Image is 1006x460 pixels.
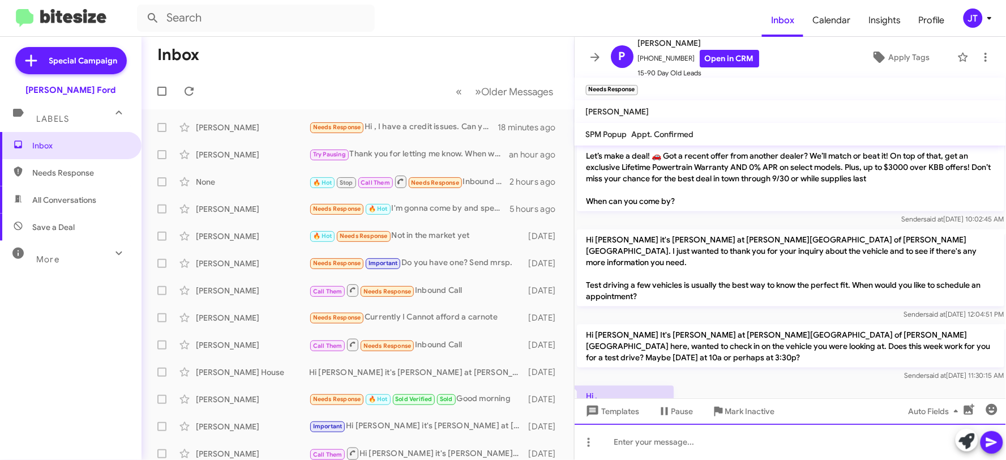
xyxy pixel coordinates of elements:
[525,285,565,296] div: [DATE]
[638,67,759,79] span: 15-90 Day Old Leads
[638,50,759,67] span: [PHONE_NUMBER]
[196,339,309,351] div: [PERSON_NAME]
[363,342,412,350] span: Needs Response
[361,179,390,186] span: Call Them
[196,312,309,323] div: [PERSON_NAME]
[309,257,525,270] div: Do you have one? Send mrsp.
[196,448,309,459] div: [PERSON_NAME]
[954,8,994,28] button: JT
[964,8,983,28] div: JT
[450,80,560,103] nav: Page navigation example
[313,179,332,186] span: 🔥 Hot
[196,367,309,378] div: [PERSON_NAME] House
[313,395,361,403] span: Needs Response
[157,46,199,64] h1: Inbox
[309,121,498,134] div: Hi , I have a credit issues. Can you help me?
[32,167,129,178] span: Needs Response
[309,393,525,406] div: Good morning
[904,371,1004,380] span: Sender [DATE] 11:30:15 AM
[196,122,309,133] div: [PERSON_NAME]
[586,85,638,95] small: Needs Response
[476,84,482,99] span: »
[450,80,469,103] button: Previous
[313,314,361,321] span: Needs Response
[137,5,375,32] input: Search
[36,114,69,124] span: Labels
[926,371,946,380] span: said at
[49,55,118,66] span: Special Campaign
[510,176,564,188] div: 2 hours ago
[32,222,75,233] span: Save a Deal
[196,231,309,242] div: [PERSON_NAME]
[909,401,963,421] span: Auto Fields
[196,394,309,405] div: [PERSON_NAME]
[632,129,694,139] span: Appt. Confirmed
[369,205,388,212] span: 🔥 Hot
[619,48,626,66] span: P
[196,149,309,160] div: [PERSON_NAME]
[900,401,972,421] button: Auto Fields
[586,107,649,117] span: [PERSON_NAME]
[584,401,640,421] span: Templates
[313,423,343,430] span: Important
[725,401,775,421] span: Mark Inactive
[309,420,525,433] div: Hi [PERSON_NAME] it's [PERSON_NAME] at [PERSON_NAME][GEOGRAPHIC_DATA] of [PERSON_NAME][GEOGRAPHIC...
[309,367,525,378] div: Hi [PERSON_NAME] it's [PERSON_NAME] at [PERSON_NAME][GEOGRAPHIC_DATA] of [PERSON_NAME][GEOGRAPHIC...
[901,215,1004,223] span: Sender [DATE] 10:02:45 AM
[848,47,952,67] button: Apply Tags
[577,386,674,429] p: Hi , I have a credit issues. Can you help me?
[577,325,1004,368] p: Hi [PERSON_NAME] It's [PERSON_NAME] at [PERSON_NAME][GEOGRAPHIC_DATA] of [PERSON_NAME][GEOGRAPHIC...
[309,338,525,352] div: Inbound Call
[671,401,694,421] span: Pause
[363,288,412,295] span: Needs Response
[313,451,343,458] span: Call Them
[577,112,1004,211] p: Hi [PERSON_NAME] it's [PERSON_NAME], General Manager at [PERSON_NAME][GEOGRAPHIC_DATA] of [PERSON...
[313,259,361,267] span: Needs Response
[498,122,564,133] div: 18 minutes ago
[309,311,525,324] div: Currently I Cannot afford a carnote
[313,205,361,212] span: Needs Response
[525,258,565,269] div: [DATE]
[525,367,565,378] div: [DATE]
[309,202,510,215] div: I'm gonna come by and speak with [PERSON_NAME] after two after two
[575,401,649,421] button: Templates
[638,36,759,50] span: [PERSON_NAME]
[196,285,309,296] div: [PERSON_NAME]
[309,148,509,161] div: Thank you for letting me know. When would be a good time to follow up with you?
[313,288,343,295] span: Call Them
[888,47,930,67] span: Apply Tags
[196,421,309,432] div: [PERSON_NAME]
[510,203,564,215] div: 5 hours ago
[369,395,388,403] span: 🔥 Hot
[525,231,565,242] div: [DATE]
[440,395,453,403] span: Sold
[32,140,129,151] span: Inbox
[196,176,309,188] div: None
[904,310,1004,318] span: Sender [DATE] 12:04:51 PM
[411,179,459,186] span: Needs Response
[309,283,525,297] div: Inbound Call
[525,394,565,405] div: [DATE]
[803,4,859,37] a: Calendar
[525,312,565,323] div: [DATE]
[525,448,565,459] div: [DATE]
[525,421,565,432] div: [DATE]
[456,84,463,99] span: «
[36,254,59,265] span: More
[196,203,309,215] div: [PERSON_NAME]
[482,86,554,98] span: Older Messages
[859,4,910,37] a: Insights
[313,151,346,158] span: Try Pausing
[586,129,627,139] span: SPM Popup
[313,342,343,350] span: Call Them
[309,229,525,242] div: Not in the market yet
[32,194,96,206] span: All Conversations
[369,259,398,267] span: Important
[313,123,361,131] span: Needs Response
[926,310,945,318] span: said at
[469,80,560,103] button: Next
[577,229,1004,306] p: Hi [PERSON_NAME] it's [PERSON_NAME] at [PERSON_NAME][GEOGRAPHIC_DATA] of [PERSON_NAME][GEOGRAPHIC...
[395,395,433,403] span: Sold Verified
[923,215,943,223] span: said at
